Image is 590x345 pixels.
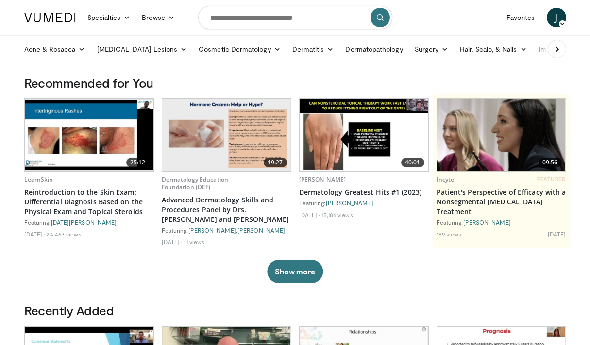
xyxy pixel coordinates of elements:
a: 09:56 [437,99,566,171]
a: 40:01 [300,99,428,171]
img: 022c50fb-a848-4cac-a9d8-ea0906b33a1b.620x360_q85_upscale.jpg [25,100,153,170]
span: 25:12 [126,158,150,167]
a: [MEDICAL_DATA] Lesions [91,39,193,59]
span: 19:27 [264,158,287,167]
img: dd29cf01-09ec-4981-864e-72915a94473e.620x360_q85_upscale.jpg [162,99,291,171]
li: 24,463 views [46,230,81,238]
input: Search topics, interventions [198,6,392,29]
li: 11 views [184,238,204,246]
a: Dermatology Education Foundation (DEF) [162,175,229,191]
a: Favorites [501,8,541,27]
li: [DATE] [24,230,45,238]
h3: Recommended for You [24,75,566,91]
h3: Recently Added [24,303,566,318]
a: [PERSON_NAME] [463,219,511,226]
a: Advanced Dermatology Skills and Procedures Panel by Drs. [PERSON_NAME] and [PERSON_NAME] [162,195,291,224]
a: LearnSkin [24,175,53,183]
a: [PERSON_NAME] [237,227,285,234]
li: 15,186 views [321,211,353,218]
a: Dermatology Greatest Hits #1 (2023) [299,187,429,197]
a: Cosmetic Dermatology [193,39,286,59]
li: [DATE] [548,230,566,238]
a: Acne & Rosacea [18,39,91,59]
li: 189 views [437,230,462,238]
a: 19:27 [162,99,291,171]
div: Featuring: , [162,226,291,234]
div: Featuring: [437,218,566,226]
a: [DATE][PERSON_NAME] [51,219,117,226]
a: [PERSON_NAME] [326,200,373,206]
a: Dermatopathology [339,39,408,59]
div: Featuring: [299,199,429,207]
a: J [547,8,566,27]
a: Incyte [437,175,455,183]
a: [PERSON_NAME] [188,227,236,234]
button: Show more [267,260,323,283]
img: VuMedi Logo [24,13,76,22]
a: Surgery [409,39,455,59]
img: 2c48d197-61e9-423b-8908-6c4d7e1deb64.png.620x360_q85_upscale.jpg [437,99,566,171]
a: Browse [136,8,181,27]
a: Specialties [82,8,136,27]
span: 40:01 [401,158,424,167]
a: Reintroduction to the Skin Exam: Differential Diagnosis Based on the Physical Exam and Topical St... [24,187,154,217]
a: Hair, Scalp, & Nails [454,39,532,59]
a: Patient's Perspective of Efficacy with a Nonsegmental [MEDICAL_DATA] Treatment [437,187,566,217]
div: Featuring: [24,218,154,226]
li: [DATE] [162,238,183,246]
img: 167f4955-2110-4677-a6aa-4d4647c2ca19.620x360_q85_upscale.jpg [300,99,428,171]
span: 09:56 [539,158,562,167]
a: [PERSON_NAME] [299,175,346,183]
a: 25:12 [25,99,153,171]
li: [DATE] [299,211,320,218]
span: FEATURED [537,176,566,182]
a: Dermatitis [287,39,340,59]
